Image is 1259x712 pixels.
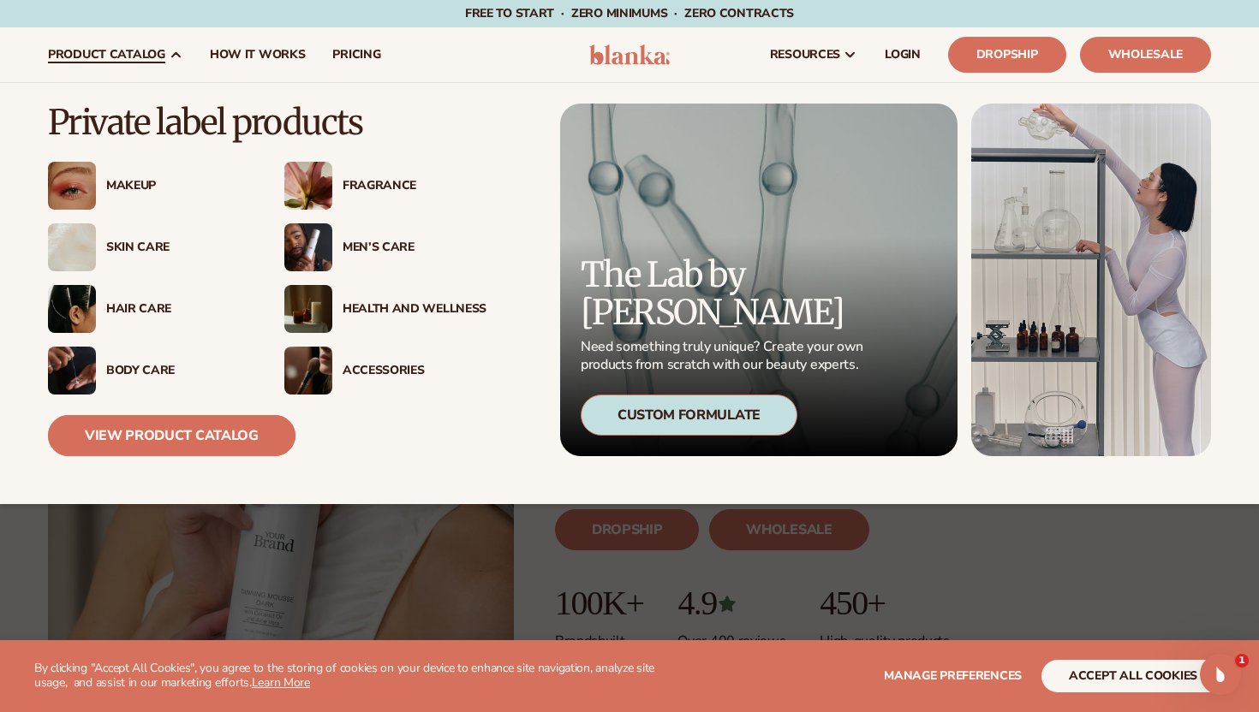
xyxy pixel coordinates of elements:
span: Free to start · ZERO minimums · ZERO contracts [465,5,794,21]
img: Pink blooming flower. [284,162,332,210]
button: accept all cookies [1041,660,1225,692]
a: Female with makeup brush. Accessories [284,347,486,395]
p: By clicking "Accept All Cookies", you agree to the storing of cookies on your device to enhance s... [34,662,669,691]
span: Manage preferences [884,667,1022,684]
img: Male holding moisturizer bottle. [284,223,332,271]
a: Male hand applying moisturizer. Body Care [48,347,250,395]
iframe: Intercom live chat [1200,654,1241,695]
p: The Lab by [PERSON_NAME] [581,256,868,331]
img: Female with makeup brush. [284,347,332,395]
div: Men’s Care [343,240,486,255]
a: product catalog [34,27,196,82]
button: Manage preferences [884,660,1022,692]
div: Fragrance [343,179,486,193]
a: Dropship [948,37,1066,73]
a: View Product Catalog [48,415,295,456]
a: Male holding moisturizer bottle. Men’s Care [284,223,486,271]
p: Need something truly unique? Create your own products from scratch with our beauty experts. [581,338,868,374]
img: Female hair pulled back with clips. [48,285,96,333]
a: LOGIN [871,27,934,82]
div: Makeup [106,179,250,193]
a: pricing [319,27,394,82]
span: resources [770,48,840,62]
a: Cream moisturizer swatch. Skin Care [48,223,250,271]
span: pricing [332,48,380,62]
div: Accessories [343,364,486,378]
p: Private label products [48,104,486,141]
img: Cream moisturizer swatch. [48,223,96,271]
a: Pink blooming flower. Fragrance [284,162,486,210]
a: Candles and incense on table. Health And Wellness [284,285,486,333]
a: Wholesale [1080,37,1211,73]
div: Skin Care [106,240,250,255]
div: Hair Care [106,302,250,317]
span: 1 [1235,654,1249,667]
a: Female hair pulled back with clips. Hair Care [48,285,250,333]
a: Female with glitter eye makeup. Makeup [48,162,250,210]
span: LOGIN [885,48,921,62]
a: Learn More [252,674,310,691]
a: How It Works [196,27,319,82]
a: Microscopic product formula. The Lab by [PERSON_NAME] Need something truly unique? Create your ow... [560,104,958,456]
img: logo [589,44,671,65]
img: Male hand applying moisturizer. [48,347,96,395]
div: Body Care [106,364,250,378]
a: resources [756,27,871,82]
span: How It Works [210,48,306,62]
img: Candles and incense on table. [284,285,332,333]
span: product catalog [48,48,165,62]
img: Female with glitter eye makeup. [48,162,96,210]
div: Custom Formulate [581,395,797,436]
img: Female in lab with equipment. [971,104,1211,456]
div: Health And Wellness [343,302,486,317]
